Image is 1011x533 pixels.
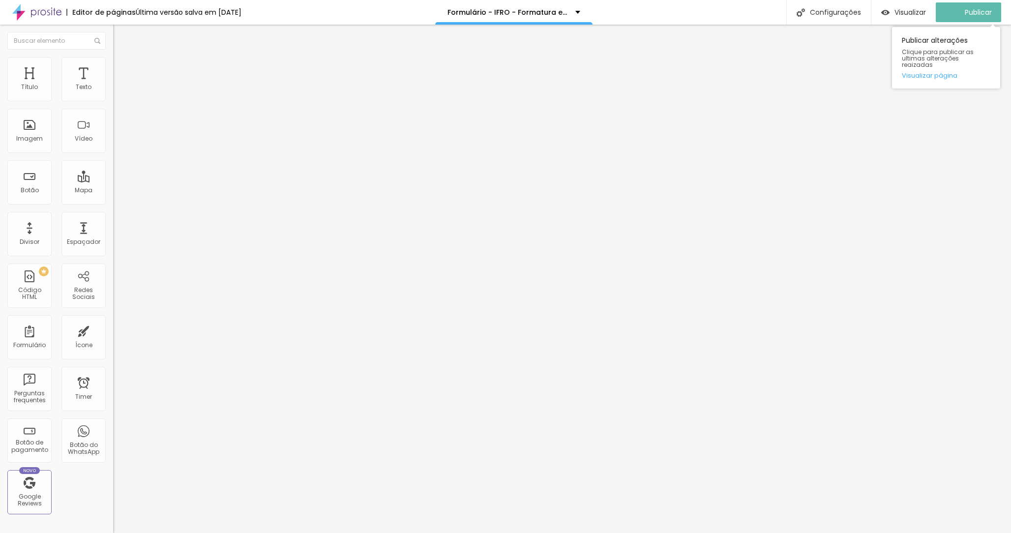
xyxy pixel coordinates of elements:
div: Título [21,84,38,90]
div: Timer [75,393,92,400]
div: Google Reviews [10,493,49,507]
span: Clique para publicar as ultimas alterações reaizadas [902,49,990,68]
div: Publicar alterações [892,27,1000,89]
button: Publicar [936,2,1001,22]
div: Botão de pagamento [10,439,49,453]
iframe: Editor [113,25,1011,533]
button: Visualizar [871,2,936,22]
a: Visualizar página [902,72,990,79]
img: Icone [797,8,805,17]
div: Mapa [75,187,92,194]
div: Formulário [13,342,46,349]
div: Botão do WhatsApp [64,442,103,456]
div: Texto [76,84,91,90]
img: view-1.svg [881,8,890,17]
div: Novo [19,467,40,474]
span: Publicar [965,8,992,16]
input: Buscar elemento [7,32,106,50]
img: Icone [94,38,100,44]
div: Vídeo [75,135,92,142]
div: Perguntas frequentes [10,390,49,404]
p: Formulário - IFRO - Formatura e Ensaio de Formando - 2025 [447,9,568,16]
div: Redes Sociais [64,287,103,301]
div: Ícone [75,342,92,349]
div: Imagem [16,135,43,142]
div: Código HTML [10,287,49,301]
div: Última versão salva em [DATE] [136,9,241,16]
div: Divisor [20,238,39,245]
div: Editor de páginas [66,9,136,16]
div: Espaçador [67,238,100,245]
div: Botão [21,187,39,194]
span: Visualizar [894,8,926,16]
